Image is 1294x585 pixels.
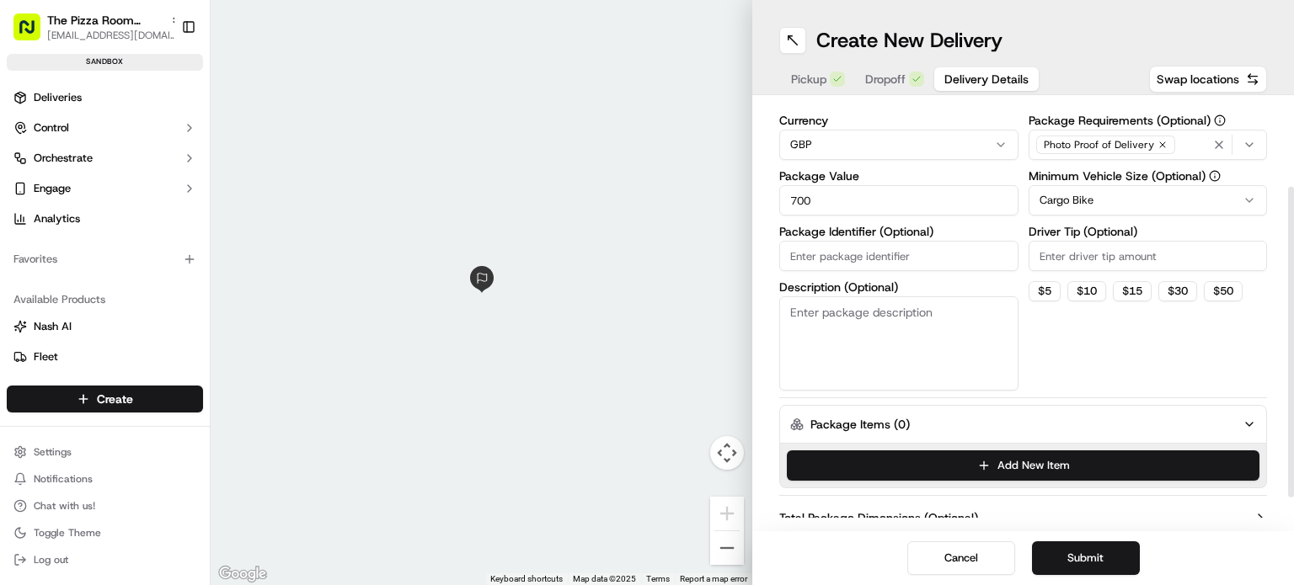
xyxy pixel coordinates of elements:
[34,181,71,196] span: Engage
[710,531,744,565] button: Zoom out
[1029,130,1268,160] button: Photo Proof of Delivery
[646,574,670,583] a: Terms (opens in new tab)
[7,205,203,232] a: Analytics
[779,509,978,526] label: Total Package Dimensions (Optional)
[779,405,1267,444] button: Package Items (0)
[7,521,203,545] button: Toggle Theme
[17,246,30,259] div: 📗
[680,574,747,583] a: Report a map error
[1029,226,1268,237] label: Driver Tip (Optional)
[1044,138,1154,152] span: Photo Proof of Delivery
[136,237,277,268] a: 💻API Documentation
[286,166,307,186] button: Start new chat
[1032,541,1140,575] button: Submit
[1209,170,1221,182] button: Minimum Vehicle Size (Optional)
[779,185,1019,215] input: Enter package value
[17,17,51,51] img: Nash
[57,178,213,191] div: We're available if you need us!
[1158,281,1197,301] button: $30
[13,319,196,334] a: Nash AI
[34,472,93,486] span: Notifications
[787,450,1259,481] button: Add New Item
[7,386,203,412] button: Create
[34,244,129,261] span: Knowledge Base
[44,109,303,126] input: Got a question? Start typing here...
[7,494,203,518] button: Chat with us!
[34,90,82,105] span: Deliveries
[1029,114,1268,126] label: Package Requirements (Optional)
[865,71,906,88] span: Dropoff
[1029,170,1268,182] label: Minimum Vehicle Size (Optional)
[119,285,204,298] a: Powered byPylon
[1067,281,1106,301] button: $10
[7,440,203,464] button: Settings
[34,120,69,136] span: Control
[1113,281,1152,301] button: $15
[215,563,270,585] img: Google
[779,170,1019,182] label: Package Value
[779,241,1019,271] input: Enter package identifier
[490,573,563,585] button: Keyboard shortcuts
[10,237,136,268] a: 📗Knowledge Base
[7,145,203,172] button: Orchestrate
[7,548,203,572] button: Log out
[573,574,636,583] span: Map data ©2025
[13,349,196,364] a: Fleet
[7,313,203,340] button: Nash AI
[779,509,1267,526] button: Total Package Dimensions (Optional)
[7,84,203,111] a: Deliveries
[47,29,182,42] button: [EMAIL_ADDRESS][DOMAIN_NAME]
[97,391,133,407] span: Create
[159,244,270,261] span: API Documentation
[7,175,203,202] button: Engage
[57,161,276,178] div: Start new chat
[142,246,156,259] div: 💻
[7,114,203,141] button: Control
[810,416,910,433] label: Package Items ( 0 )
[1157,71,1239,88] span: Swap locations
[7,467,203,491] button: Notifications
[168,285,204,298] span: Pylon
[7,246,203,273] div: Favorites
[944,71,1029,88] span: Delivery Details
[710,497,744,530] button: Zoom in
[779,226,1019,237] label: Package Identifier (Optional)
[34,553,68,566] span: Log out
[34,349,58,364] span: Fleet
[907,541,1015,575] button: Cancel
[34,151,93,166] span: Orchestrate
[215,563,270,585] a: Open this area in Google Maps (opens a new window)
[17,67,307,94] p: Welcome 👋
[791,71,826,88] span: Pickup
[710,436,744,470] button: Map camera controls
[1029,281,1061,301] button: $5
[7,286,203,313] div: Available Products
[7,54,203,71] div: sandbox
[779,281,1019,293] label: Description (Optional)
[816,27,1003,54] h1: Create New Delivery
[34,319,72,334] span: Nash AI
[7,7,174,47] button: The Pizza Room [GEOGRAPHIC_DATA][EMAIL_ADDRESS][DOMAIN_NAME]
[17,161,47,191] img: 1736555255976-a54dd68f-1ca7-489b-9aae-adbdc363a1c4
[34,211,80,226] span: Analytics
[34,445,72,459] span: Settings
[7,343,203,370] button: Fleet
[34,499,95,513] span: Chat with us!
[1214,114,1226,126] button: Package Requirements (Optional)
[34,526,101,540] span: Toggle Theme
[779,114,1019,126] label: Currency
[1204,281,1243,301] button: $50
[47,12,163,29] button: The Pizza Room [GEOGRAPHIC_DATA]
[1149,66,1267,93] button: Swap locations
[1029,241,1268,271] input: Enter driver tip amount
